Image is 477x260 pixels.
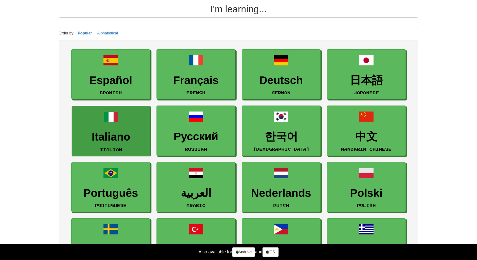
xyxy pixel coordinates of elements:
[186,90,205,95] small: French
[75,187,147,199] h3: Português
[75,243,147,256] h3: Svenska
[95,203,127,208] small: Portuguese
[341,147,392,151] small: Mandarin Chinese
[330,74,402,87] h3: 日本語
[75,131,147,143] h3: Italiano
[156,162,235,212] a: العربيةArabic
[330,243,402,256] h3: Ελληνικά
[160,243,232,256] h3: Türkçe
[272,90,291,95] small: German
[71,49,150,100] a: EspañolSpanish
[59,31,74,35] small: Order by:
[156,49,235,100] a: FrançaisFrench
[160,187,232,199] h3: العربية
[354,90,379,95] small: Japanese
[327,162,406,212] a: PolskiPolish
[75,74,147,87] h3: Español
[185,147,207,151] small: Russian
[95,30,120,37] button: Alphabetical
[327,49,406,100] a: 日本語Japanese
[232,247,255,257] a: Android
[76,30,94,37] button: Popular
[242,49,321,100] a: DeutschGerman
[273,203,289,208] small: Dutch
[245,243,317,256] h3: Tagalog
[330,187,402,199] h3: Polski
[253,147,309,151] small: [DEMOGRAPHIC_DATA]
[245,74,317,87] h3: Deutsch
[100,90,122,95] small: Spanish
[72,106,150,156] a: ItalianoItalian
[160,74,232,87] h3: Français
[71,162,150,212] a: PortuguêsPortuguese
[100,147,122,152] small: Italian
[59,4,418,14] h2: I'm learning...
[242,162,321,212] a: NederlandsDutch
[327,106,406,156] a: 中文Mandarin Chinese
[245,130,317,143] h3: 한국어
[357,203,376,208] small: Polish
[160,130,232,143] h3: Русский
[186,203,205,208] small: Arabic
[242,106,321,156] a: 한국어[DEMOGRAPHIC_DATA]
[330,130,402,143] h3: 中文
[262,247,279,257] a: iOS
[156,106,235,156] a: РусскийRussian
[245,187,317,199] h3: Nederlands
